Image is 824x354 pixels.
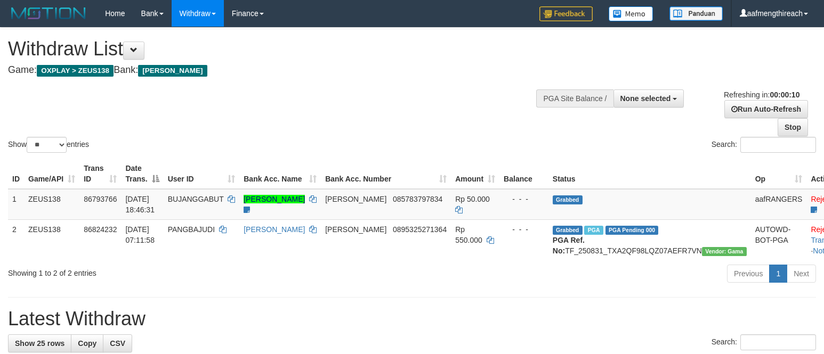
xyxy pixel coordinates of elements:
th: Status [548,159,751,189]
span: CSV [110,339,125,348]
th: Bank Acc. Number: activate to sort column ascending [321,159,451,189]
th: Date Trans.: activate to sort column descending [121,159,163,189]
label: Search: [712,334,816,350]
th: Balance [499,159,548,189]
td: AUTOWD-BOT-PGA [751,219,807,260]
label: Show entries [8,137,89,153]
td: ZEUS138 [24,219,79,260]
span: Vendor URL: https://trx31.1velocity.biz [702,247,747,256]
span: Copy [78,339,96,348]
div: Showing 1 to 2 of 2 entries [8,264,335,278]
a: 1 [769,265,787,283]
span: 86824232 [84,225,117,234]
td: TF_250831_TXA2QF98LQZ07AEFR7VN [548,219,751,260]
th: User ID: activate to sort column ascending [164,159,240,189]
input: Search: [740,137,816,153]
span: PGA Pending [605,226,659,235]
span: [PERSON_NAME] [138,65,207,77]
span: Copy 0895325271364 to clipboard [393,225,447,234]
b: PGA Ref. No: [553,236,585,255]
span: None selected [620,94,671,103]
span: Marked by aafchomsokheang [584,226,603,235]
span: OXPLAY > ZEUS138 [37,65,114,77]
h4: Game: Bank: [8,65,539,76]
select: Showentries [27,137,67,153]
img: Button%20Memo.svg [609,6,653,21]
h1: Latest Withdraw [8,308,816,330]
span: 86793766 [84,195,117,203]
button: None selected [613,89,684,108]
th: Amount: activate to sort column ascending [451,159,499,189]
th: ID [8,159,24,189]
div: - - - [504,194,544,204]
span: [DATE] 07:11:58 [125,225,155,244]
h1: Withdraw List [8,38,539,60]
span: [DATE] 18:46:31 [125,195,155,214]
a: Copy [71,334,103,352]
span: [PERSON_NAME] [325,195,386,203]
a: Stop [778,118,808,136]
div: PGA Site Balance / [536,89,613,108]
th: Game/API: activate to sort column ascending [24,159,79,189]
td: 2 [8,219,24,260]
img: Feedback.jpg [539,6,593,21]
a: CSV [103,334,132,352]
label: Search: [712,137,816,153]
span: Grabbed [553,226,583,235]
div: - - - [504,224,544,235]
span: PANGBAJUDI [168,225,215,234]
a: [PERSON_NAME] [244,195,305,203]
a: Run Auto-Refresh [724,100,808,118]
a: Next [787,265,816,283]
span: Rp 50.000 [455,195,490,203]
strong: 00:00:10 [770,90,799,99]
img: MOTION_logo.png [8,5,89,21]
th: Bank Acc. Name: activate to sort column ascending [239,159,321,189]
a: Show 25 rows [8,334,71,352]
td: 1 [8,189,24,220]
img: panduan.png [669,6,723,21]
th: Op: activate to sort column ascending [751,159,807,189]
input: Search: [740,334,816,350]
a: [PERSON_NAME] [244,225,305,234]
span: Refreshing in: [724,90,799,99]
td: ZEUS138 [24,189,79,220]
span: BUJANGGABUT [168,195,224,203]
span: Copy 085783797834 to clipboard [393,195,442,203]
span: [PERSON_NAME] [325,225,386,234]
a: Previous [727,265,770,283]
span: Grabbed [553,195,583,204]
td: aafRANGERS [751,189,807,220]
span: Show 25 rows [15,339,64,348]
span: Rp 550.000 [455,225,482,244]
th: Trans ID: activate to sort column ascending [79,159,121,189]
